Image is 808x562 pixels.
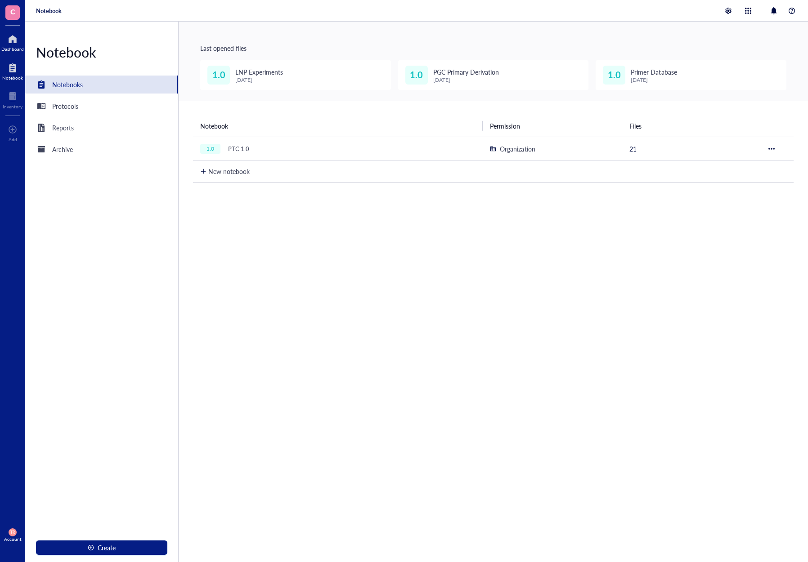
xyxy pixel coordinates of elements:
[224,143,253,155] div: PTC 1.0
[25,76,178,94] a: Notebooks
[631,67,677,76] span: Primer Database
[3,104,22,109] div: Inventory
[208,166,250,176] div: New notebook
[235,77,283,83] div: [DATE]
[212,68,225,82] span: 1.0
[52,80,83,89] div: Notebooks
[235,67,283,76] span: LNP Experiments
[622,137,761,161] td: 21
[500,144,535,154] div: Organization
[10,530,15,535] span: TR
[483,115,622,137] th: Permission
[52,123,74,133] div: Reports
[2,75,23,80] div: Notebook
[25,140,178,158] a: Archive
[410,68,423,82] span: 1.0
[52,144,73,154] div: Archive
[631,77,677,83] div: [DATE]
[2,61,23,80] a: Notebook
[25,119,178,137] a: Reports
[52,101,78,111] div: Protocols
[4,536,22,542] div: Account
[98,544,116,551] span: Create
[433,67,499,76] span: PGC Primary Derivation
[3,89,22,109] a: Inventory
[36,7,62,15] a: Notebook
[622,115,761,137] th: Files
[608,68,621,82] span: 1.0
[25,43,178,61] div: Notebook
[1,46,24,52] div: Dashboard
[36,540,167,555] button: Create
[193,115,483,137] th: Notebook
[200,43,786,53] div: Last opened files
[433,77,499,83] div: [DATE]
[9,137,17,142] div: Add
[10,6,15,17] span: C
[1,32,24,52] a: Dashboard
[25,97,178,115] a: Protocols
